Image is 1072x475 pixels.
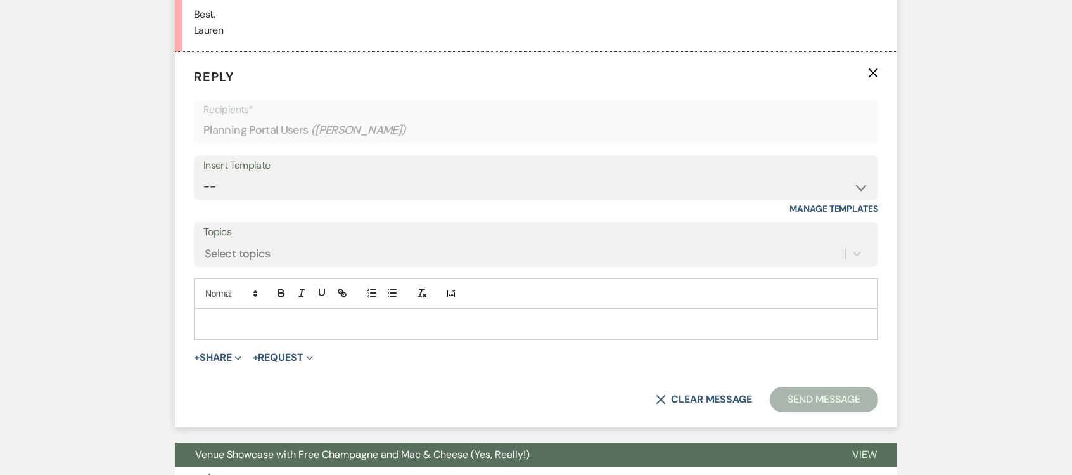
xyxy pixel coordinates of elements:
[203,101,869,118] p: Recipients*
[194,353,241,363] button: Share
[175,443,832,467] button: Venue Showcase with Free Champagne and Mac & Cheese (Yes, Really!)
[203,223,869,242] label: Topics
[656,394,752,405] button: Clear message
[194,6,878,23] p: Best,
[253,353,258,363] span: +
[194,22,878,39] p: Lauren
[852,448,877,461] span: View
[203,118,869,143] div: Planning Portal Users
[203,157,869,175] div: Insert Template
[194,68,234,85] span: Reply
[194,353,200,363] span: +
[770,387,878,412] button: Send Message
[311,122,406,139] span: ( [PERSON_NAME] )
[832,443,897,467] button: View
[195,448,530,461] span: Venue Showcase with Free Champagne and Mac & Cheese (Yes, Really!)
[205,245,271,263] div: Select topics
[789,203,878,214] a: Manage Templates
[253,353,313,363] button: Request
